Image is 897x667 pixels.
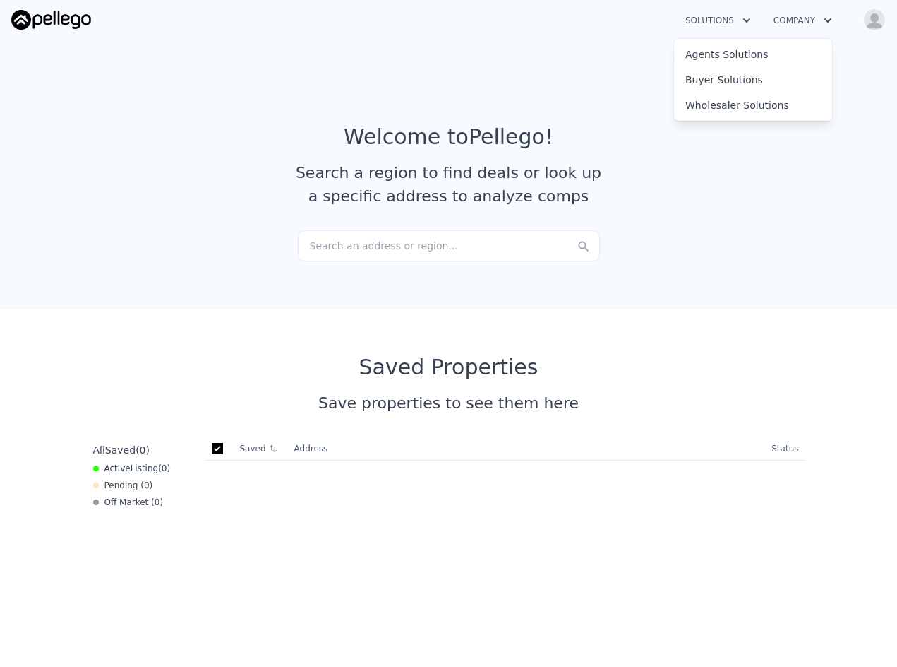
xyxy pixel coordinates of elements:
th: Address [289,437,766,461]
div: All ( 0 ) [93,443,150,457]
div: Off Market ( 0 ) [93,497,164,508]
div: Search a region to find deals or look up a specific address to analyze comps [291,161,607,208]
button: Solutions [674,8,762,33]
a: Wholesaler Solutions [674,93,832,118]
button: Company [762,8,843,33]
div: Solutions [674,39,832,121]
div: Save properties to see them here [88,391,810,415]
img: avatar [863,8,886,31]
a: Buyer Solutions [674,67,832,93]
div: Pending ( 0 ) [93,480,153,491]
img: Pellego [11,10,91,30]
div: Welcome to Pellego ! [344,124,553,150]
a: Agents Solutions [674,42,832,67]
span: Listing [131,464,159,473]
span: Saved [105,444,136,456]
div: Search an address or region... [298,230,600,261]
div: Saved Properties [88,355,810,380]
span: Active ( 0 ) [104,463,171,474]
th: Saved [234,437,289,460]
th: Status [766,437,804,461]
